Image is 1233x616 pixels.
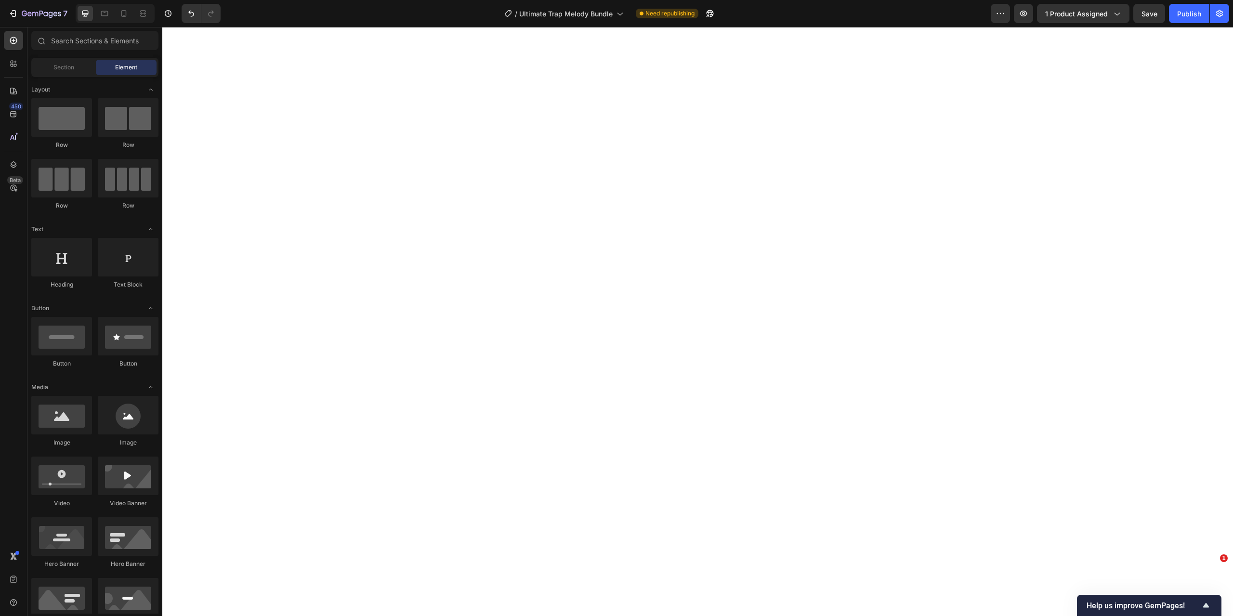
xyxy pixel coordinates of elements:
span: Toggle open [143,301,158,316]
div: Image [31,438,92,447]
input: Search Sections & Elements [31,31,158,50]
button: 7 [4,4,72,23]
div: Row [98,141,158,149]
iframe: Design area [162,27,1233,616]
div: Image [98,438,158,447]
div: Video Banner [98,499,158,508]
div: 450 [9,103,23,110]
button: 1 product assigned [1037,4,1129,23]
iframe: Intercom live chat [1200,569,1223,592]
div: Publish [1177,9,1201,19]
div: Button [31,359,92,368]
span: 1 [1220,554,1228,562]
span: / [515,9,517,19]
div: Row [98,201,158,210]
p: 7 [63,8,67,19]
span: Toggle open [143,82,158,97]
div: Hero Banner [98,560,158,568]
span: Media [31,383,48,392]
span: Help us improve GemPages! [1087,601,1200,610]
span: Ultimate Trap Melody Bundle [519,9,613,19]
div: Text Block [98,280,158,289]
span: Toggle open [143,380,158,395]
span: Section [53,63,74,72]
span: Toggle open [143,222,158,237]
div: Hero Banner [31,560,92,568]
div: Row [31,201,92,210]
span: Text [31,225,43,234]
span: Element [115,63,137,72]
div: Undo/Redo [182,4,221,23]
button: Publish [1169,4,1209,23]
button: Show survey - Help us improve GemPages! [1087,600,1212,611]
div: Row [31,141,92,149]
span: Button [31,304,49,313]
div: Video [31,499,92,508]
span: Save [1141,10,1157,18]
span: 1 product assigned [1045,9,1108,19]
div: Button [98,359,158,368]
button: Save [1133,4,1165,23]
div: Beta [7,176,23,184]
span: Layout [31,85,50,94]
div: Heading [31,280,92,289]
span: Need republishing [645,9,695,18]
